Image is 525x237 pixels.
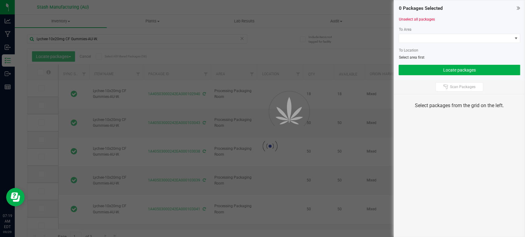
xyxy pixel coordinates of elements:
button: Scan Packages [436,82,483,91]
iframe: Resource center [6,188,25,206]
span: To Area [399,27,411,32]
a: Unselect all packages [399,17,435,21]
span: To Location [399,48,418,52]
div: Select packages from the grid on the left. [402,102,517,109]
span: Select area first [399,55,424,60]
button: Locate packages [399,65,520,75]
span: Scan Packages [450,84,475,89]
